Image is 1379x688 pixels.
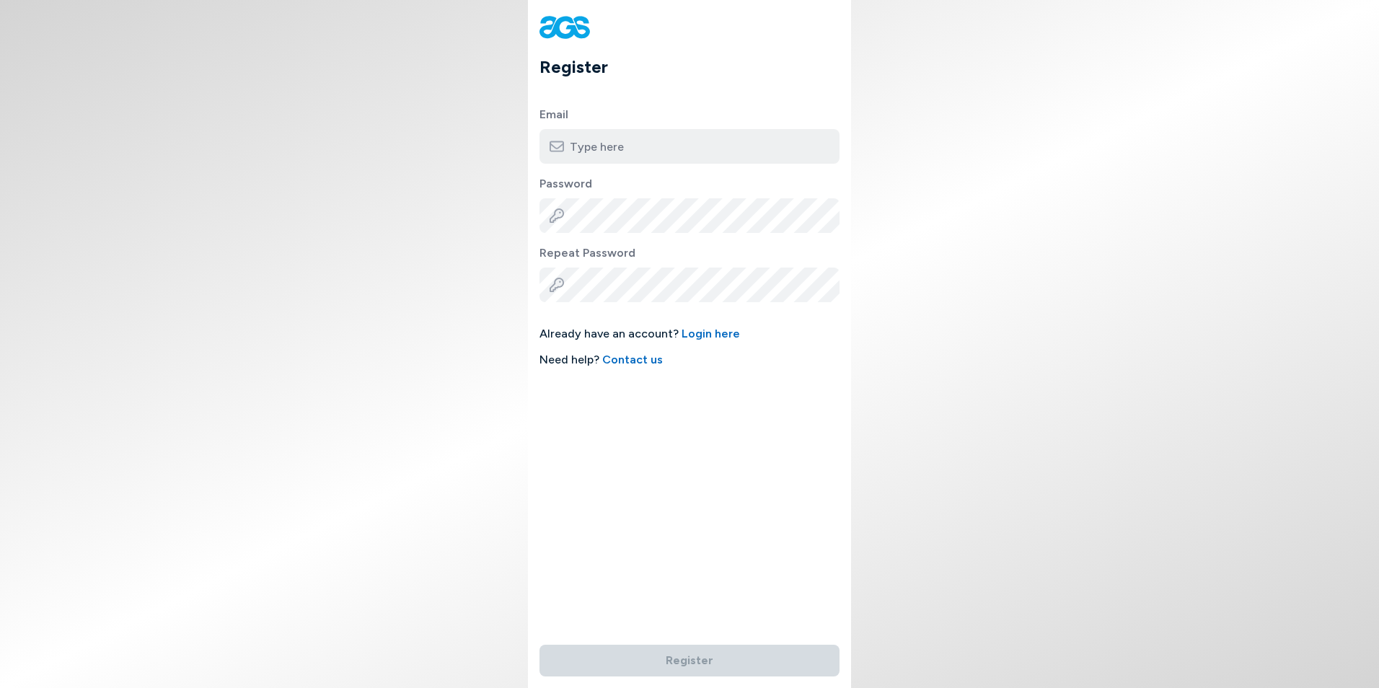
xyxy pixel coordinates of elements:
[539,129,840,164] input: Type here
[602,353,663,366] a: Contact us
[539,645,840,676] button: Register
[539,351,840,369] span: Need help?
[539,54,851,80] h1: Register
[539,175,840,193] label: Password
[539,106,840,123] label: Email
[539,325,840,343] span: Already have an account?
[539,244,840,262] label: Repeat Password
[682,327,740,340] a: Login here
